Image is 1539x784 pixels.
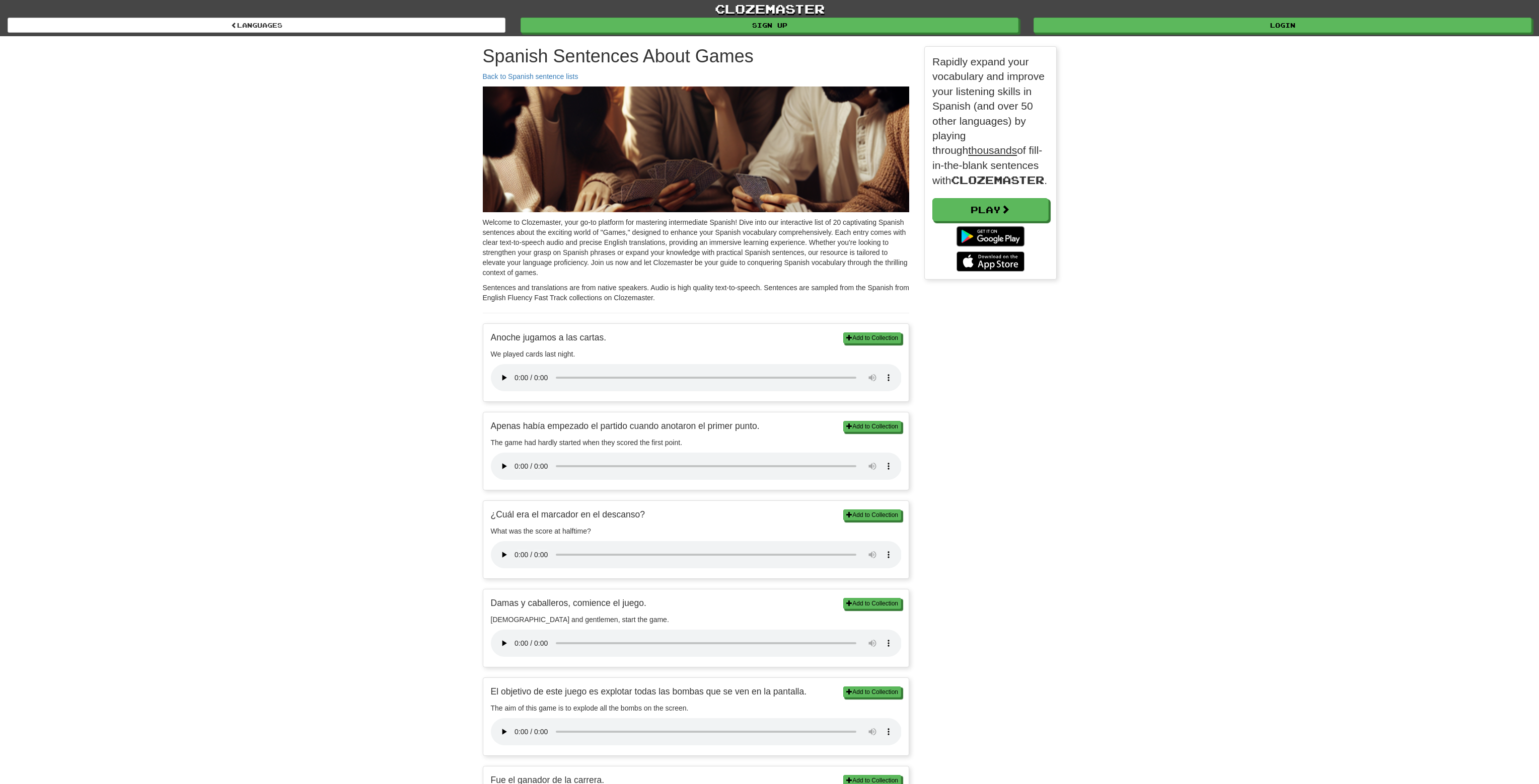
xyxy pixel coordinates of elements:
p: We played cards last night. [491,349,902,359]
span: Clozemaster [951,173,1044,186]
button: Add to Collection [843,686,901,698]
p: ¿Cuál era el marcador en el descanso? [491,508,902,521]
a: Play [932,198,1049,221]
p: [DEMOGRAPHIC_DATA] and gentlemen, start the game. [491,615,902,625]
a: Languages [8,18,505,33]
button: Add to Collection [843,598,901,609]
button: Add to Collection [843,509,901,520]
p: Damas y caballeros, comience el juego. [491,597,902,609]
p: What was the score at halftime? [491,526,902,536]
p: The aim of this game is to explode all the bombs on the screen. [491,703,902,713]
a: Back to Spanish sentence lists [483,72,578,80]
p: Welcome to Clozemaster, your go-to platform for mastering intermediate Spanish! Dive into our int... [483,217,910,278]
img: Get it on Google Play [951,221,1030,251]
u: thousands [968,144,1017,156]
h1: Spanish Sentences About Games [483,46,910,66]
p: Apenas había empezado el partido cuando anotaron el primer punto. [491,420,902,432]
p: Anoche jugamos a las cartas. [491,331,902,344]
button: Add to Collection [843,332,901,343]
a: Sign up [521,18,1018,33]
img: Download_on_the_App_Store_Badge_US-UK_135x40-25178aeef6eb6b83b96f5f2d004eda3bffbb37122de64afbaef7... [957,251,1024,272]
button: Add to Collection [843,421,901,432]
a: Login [1034,18,1531,33]
p: El objetivo de este juego es explotar todas las bombas que se ven en la pantalla. [491,685,902,698]
p: Sentences and translations are from native speakers. Audio is high quality text-to-speech. Senten... [483,283,910,303]
p: Rapidly expand your vocabulary and improve your listening skills in Spanish (and over 50 other la... [932,54,1049,188]
p: The game had hardly started when they scored the first point. [491,438,902,448]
